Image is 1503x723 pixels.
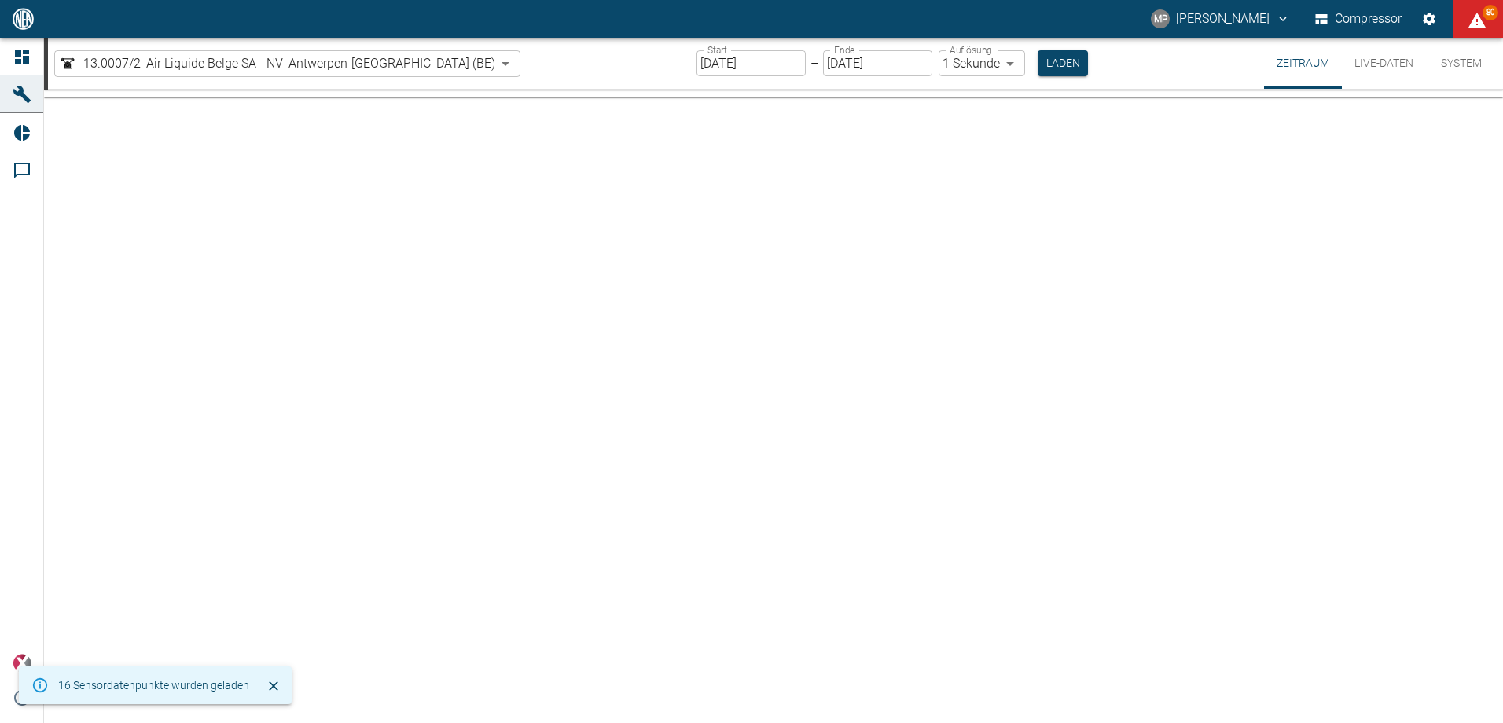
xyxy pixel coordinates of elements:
img: Xplore Logo [13,654,31,673]
button: Schließen [262,674,285,698]
div: 1 Sekunde [939,50,1025,76]
span: 13.0007/2_Air Liquide Belge SA - NV_Antwerpen-[GEOGRAPHIC_DATA] (BE) [83,54,495,72]
button: Zeitraum [1264,38,1342,89]
button: marc.philipps@neac.de [1148,5,1292,33]
span: 80 [1483,5,1498,20]
div: 16 Sensordatenpunkte wurden geladen [58,671,249,699]
p: – [810,54,818,72]
button: Live-Daten [1342,38,1426,89]
button: Compressor [1312,5,1406,33]
button: System [1426,38,1497,89]
button: Laden [1038,50,1088,76]
label: Ende [834,43,854,57]
input: DD.MM.YYYY [696,50,806,76]
img: logo [11,8,35,29]
button: Einstellungen [1415,5,1443,33]
label: Start [707,43,727,57]
input: DD.MM.YYYY [823,50,932,76]
label: Auflösung [950,43,992,57]
a: 13.0007/2_Air Liquide Belge SA - NV_Antwerpen-[GEOGRAPHIC_DATA] (BE) [58,54,495,73]
div: MP [1151,9,1170,28]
